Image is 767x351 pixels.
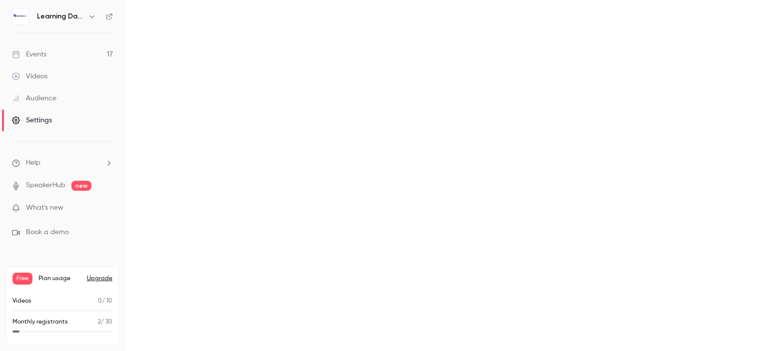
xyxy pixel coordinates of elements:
p: Videos [12,297,31,306]
div: Audience [12,93,56,103]
span: What's new [26,203,63,213]
div: Settings [12,115,52,125]
span: Plan usage [38,275,81,283]
p: Monthly registrants [12,318,68,327]
span: new [71,181,91,191]
img: Learning Days [12,8,28,24]
span: Free [12,273,32,285]
div: Videos [12,71,47,81]
button: Upgrade [87,275,112,283]
li: help-dropdown-opener [12,158,113,168]
span: Book a demo [26,227,69,238]
span: Help [26,158,40,168]
p: / 10 [98,297,112,306]
div: Events [12,49,46,59]
p: / 30 [98,318,112,327]
span: 0 [98,298,102,304]
a: SpeakerHub [26,180,65,191]
span: 2 [98,319,101,325]
h6: Learning Days [37,11,84,21]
